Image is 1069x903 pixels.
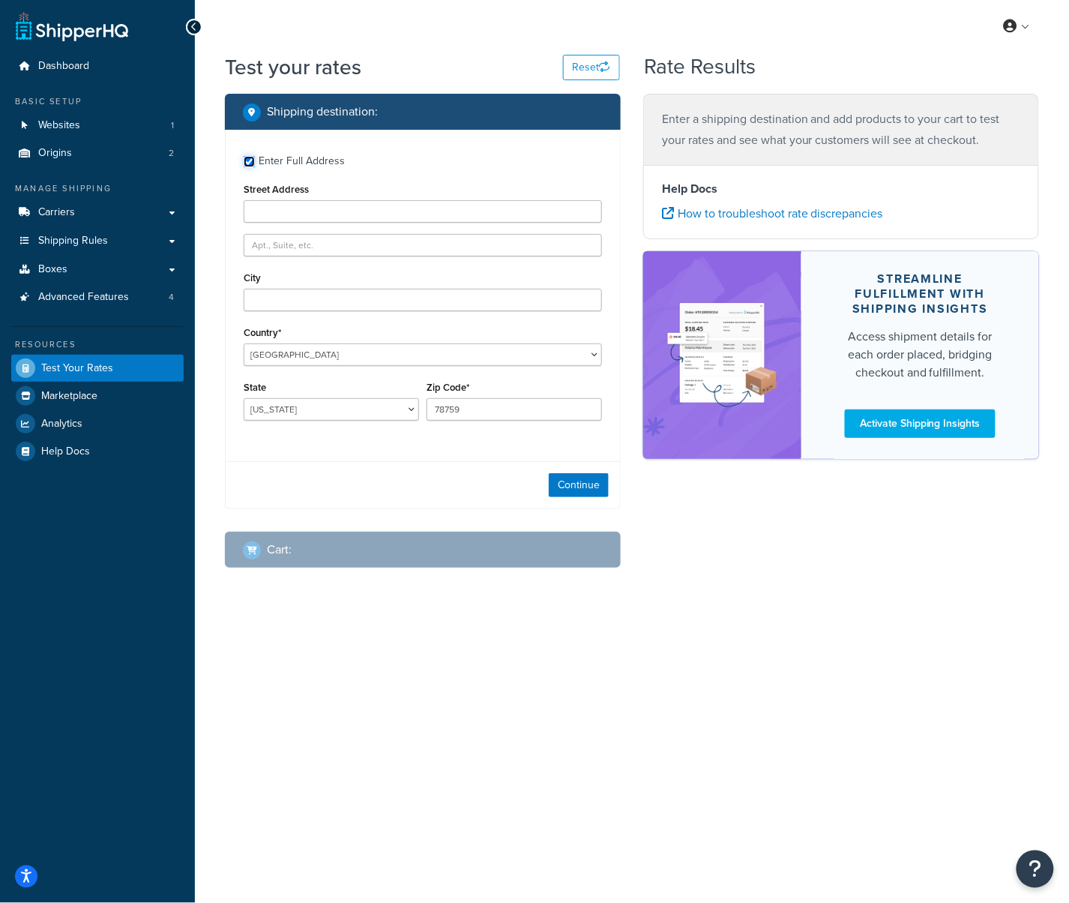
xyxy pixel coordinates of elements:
span: Test Your Rates [41,362,113,375]
button: Open Resource Center [1017,850,1054,888]
label: Country* [244,327,281,338]
li: Origins [11,139,184,167]
h2: Rate Results [644,55,756,79]
div: Access shipment details for each order placed, bridging checkout and fulfillment. [837,328,1003,382]
a: Activate Shipping Insights [845,409,996,438]
a: Advanced Features4 [11,283,184,311]
button: Reset [563,55,620,80]
a: Marketplace [11,382,184,409]
h1: Test your rates [225,52,361,82]
label: Zip Code* [427,382,469,393]
span: 4 [169,291,174,304]
button: Continue [549,473,609,497]
h2: Cart : [267,543,292,556]
span: 1 [171,119,174,132]
p: Enter a shipping destination and add products to your cart to test your rates and see what your c... [662,109,1020,151]
label: Street Address [244,184,309,195]
a: Boxes [11,256,184,283]
a: Analytics [11,410,184,437]
span: Help Docs [41,445,90,458]
a: How to troubleshoot rate discrepancies [662,205,883,222]
a: Origins2 [11,139,184,167]
input: Apt., Suite, etc. [244,234,602,256]
a: Carriers [11,199,184,226]
label: City [244,272,261,283]
input: Enter Full Address [244,156,255,167]
span: Carriers [38,206,75,219]
span: Advanced Features [38,291,129,304]
div: Enter Full Address [259,151,345,172]
span: Dashboard [38,60,89,73]
a: Websites1 [11,112,184,139]
a: Shipping Rules [11,227,184,255]
a: Dashboard [11,52,184,80]
div: Manage Shipping [11,182,184,195]
label: State [244,382,266,393]
span: Analytics [41,418,82,430]
h2: Shipping destination : [267,105,378,118]
span: Websites [38,119,80,132]
span: Boxes [38,263,67,276]
li: Websites [11,112,184,139]
a: Help Docs [11,438,184,465]
span: Marketplace [41,390,97,403]
div: Resources [11,338,184,351]
a: Test Your Rates [11,355,184,382]
li: Advanced Features [11,283,184,311]
span: 2 [169,147,174,160]
img: feature-image-si-e24932ea9b9fcd0ff835db86be1ff8d589347e8876e1638d903ea230a36726be.png [666,274,779,436]
h4: Help Docs [662,180,1020,198]
span: Origins [38,147,72,160]
span: Shipping Rules [38,235,108,247]
div: Streamline Fulfillment with Shipping Insights [837,271,1003,316]
div: Basic Setup [11,95,184,108]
